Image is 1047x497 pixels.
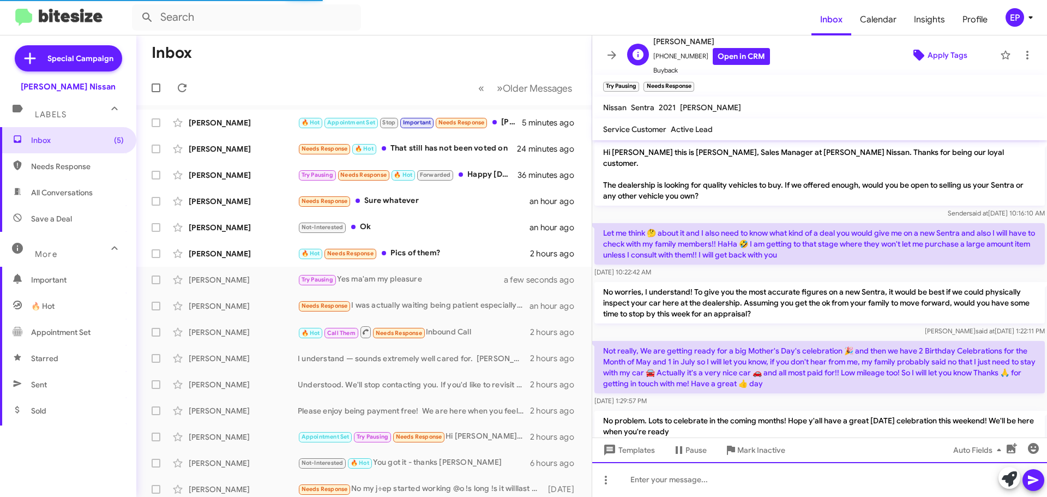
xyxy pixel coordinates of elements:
div: 2 hours ago [530,248,583,259]
button: EP [996,8,1035,27]
div: That still has not been voted on [298,142,518,155]
a: Open in CRM [713,48,770,65]
span: Needs Response [376,330,422,337]
div: [PERSON_NAME] [189,196,298,207]
p: Let me think 🤔 about it and I also need to know what kind of a deal you would give me on a new Se... [594,223,1045,265]
h1: Inbox [152,44,192,62]
span: More [35,249,57,259]
div: [PERSON_NAME] [189,405,298,416]
div: 36 minutes ago [518,170,583,181]
nav: Page navigation example [472,77,579,99]
div: [PERSON_NAME] [189,327,298,338]
span: 🔥 Hot [31,301,55,312]
span: Nissan [603,103,627,112]
span: Not-Interested [302,224,344,231]
p: Not really, We are getting ready for a big Mother's Day's celebration 🎉 and then we have 2 Birthd... [594,341,1045,393]
p: No worries, I understand! To give you the most accurate figures on a new Sentra, it would be best... [594,282,1045,324]
span: Appointment Set [31,327,91,338]
span: [PERSON_NAME] [DATE] 1:22:11 PM [925,327,1045,335]
span: 🔥 Hot [351,459,369,466]
div: [PERSON_NAME] [189,484,298,495]
span: Needs Response [302,486,348,493]
span: Forwarded [417,170,453,181]
div: Yes ma'am my pleasure [298,273,518,286]
div: an hour ago [529,196,583,207]
span: [DATE] 1:29:57 PM [594,397,647,405]
span: 🔥 Hot [302,330,320,337]
span: 🔥 Hot [355,145,374,152]
div: [PERSON_NAME] [189,379,298,390]
span: Not-Interested [302,459,344,466]
div: Happy [DATE] [PERSON_NAME]. I'm sorry I didn't make it in last week to talk cars, but my boyfrien... [298,169,518,181]
span: 🔥 Hot [302,119,320,126]
span: Needs Response [302,302,348,309]
div: [PERSON_NAME] [189,458,298,469]
span: Try Pausing [302,171,333,178]
div: I understand — sounds extremely well cared for. [PERSON_NAME]'s are harder to come by in great co... [298,353,530,364]
a: Insights [905,4,954,35]
span: Sold [31,405,46,416]
div: [PERSON_NAME] [189,432,298,442]
p: Hi [PERSON_NAME] this is [PERSON_NAME], Sales Manager at [PERSON_NAME] Nissan. Thanks for being o... [594,142,1045,206]
div: [PERSON_NAME] [189,117,298,128]
span: Important [31,274,124,285]
small: Try Pausing [603,82,639,92]
span: Special Campaign [47,53,113,64]
span: Appointment Set [302,433,350,440]
div: 2 hours ago [530,327,583,338]
span: 2021 [659,103,676,112]
a: Calendar [851,4,905,35]
span: Active Lead [671,124,713,134]
div: 5 minutes ago [522,117,583,128]
span: 🔥 Hot [394,171,412,178]
div: 24 minutes ago [518,143,583,154]
div: 2 hours ago [530,432,583,442]
span: Important [403,119,431,126]
div: Inbound Call [298,325,530,339]
small: Needs Response [643,82,694,92]
div: [DATE] [543,484,583,495]
div: 2 hours ago [530,353,583,364]
span: Inbox [31,135,124,146]
div: Pics of them? [298,247,530,260]
span: [PERSON_NAME] [680,103,741,112]
span: Appointment Set [327,119,375,126]
span: Needs Response [31,161,124,172]
span: Save a Deal [31,213,72,224]
span: Needs Response [302,145,348,152]
span: Older Messages [503,82,572,94]
span: Buyback [653,65,770,76]
div: [PERSON_NAME] Nissan [21,81,116,92]
span: Service Customer [603,124,666,134]
div: EP [1006,8,1024,27]
div: an hour ago [529,301,583,312]
span: Needs Response [396,433,442,440]
span: Needs Response [327,250,374,257]
button: Pause [664,440,715,460]
span: Labels [35,110,67,119]
span: « [478,81,484,95]
span: Auto Fields [953,440,1006,460]
span: Mark Inactive [737,440,785,460]
span: » [497,81,503,95]
div: an hour ago [529,222,583,233]
div: [PERSON_NAME] [189,274,298,285]
div: Sure whatever [298,195,529,207]
span: All Conversations [31,187,93,198]
button: Apply Tags [883,45,995,65]
div: 6 hours ago [530,458,583,469]
span: [DATE] 10:22:42 AM [594,268,651,276]
span: Needs Response [438,119,485,126]
div: a few seconds ago [518,274,583,285]
p: No problem. Lots to celebrate in the coming months! Hope y'all have a great [DATE] celebration th... [594,411,1045,441]
span: Stop [382,119,395,126]
div: 2 hours ago [530,379,583,390]
a: Profile [954,4,996,35]
button: Templates [592,440,664,460]
a: Inbox [811,4,851,35]
div: [PERSON_NAME] [189,143,298,154]
span: Apply Tags [928,45,967,65]
div: No my j÷ep started working @o !s long !s it willlast i will stick with it. I however when i do ne... [298,483,543,495]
